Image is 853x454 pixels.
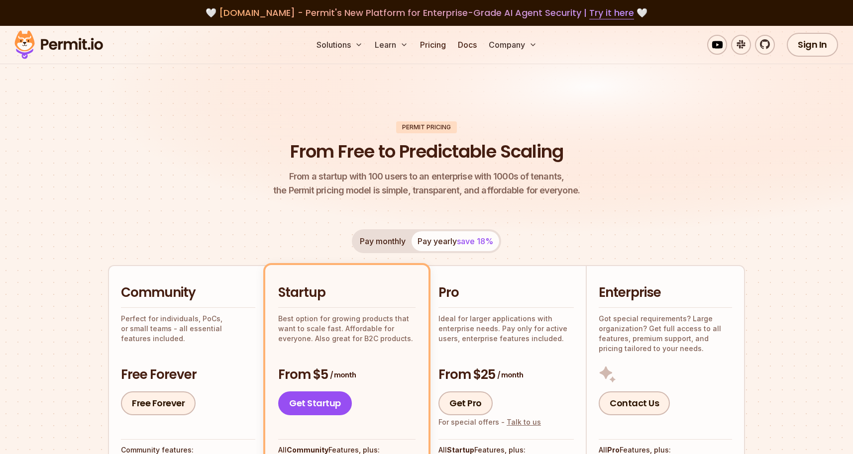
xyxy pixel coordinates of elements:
p: Got special requirements? Large organization? Get full access to all features, premium support, a... [599,314,732,354]
a: Docs [454,35,481,55]
strong: Pro [607,446,620,454]
span: / month [497,370,523,380]
button: Solutions [313,35,367,55]
h1: From Free to Predictable Scaling [290,139,563,164]
h3: Free Forever [121,366,255,384]
a: Get Pro [438,391,493,415]
span: [DOMAIN_NAME] - Permit's New Platform for Enterprise-Grade AI Agent Security | [219,6,634,19]
strong: Community [287,446,328,454]
a: Free Forever [121,391,196,415]
a: Talk to us [507,418,541,426]
h2: Community [121,284,255,302]
img: Permit logo [10,28,107,62]
button: Pay monthly [354,231,412,251]
span: From a startup with 100 users to an enterprise with 1000s of tenants, [273,170,580,183]
button: Company [485,35,541,55]
a: Get Startup [278,391,352,415]
h2: Startup [278,284,416,302]
h2: Enterprise [599,284,732,302]
div: For special offers - [438,417,541,427]
a: Contact Us [599,391,670,415]
a: Sign In [787,33,838,57]
h3: From $5 [278,366,416,384]
p: Ideal for larger applications with enterprise needs. Pay only for active users, enterprise featur... [438,314,574,344]
h2: Pro [438,284,574,302]
p: Perfect for individuals, PoCs, or small teams - all essential features included. [121,314,255,344]
div: Permit Pricing [396,121,457,133]
strong: Startup [447,446,474,454]
p: Best option for growing products that want to scale fast. Affordable for everyone. Also great for... [278,314,416,344]
button: Learn [371,35,412,55]
a: Pricing [416,35,450,55]
p: the Permit pricing model is simple, transparent, and affordable for everyone. [273,170,580,197]
div: 🤍 🤍 [24,6,829,20]
span: / month [330,370,356,380]
a: Try it here [589,6,634,19]
h3: From $25 [438,366,574,384]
